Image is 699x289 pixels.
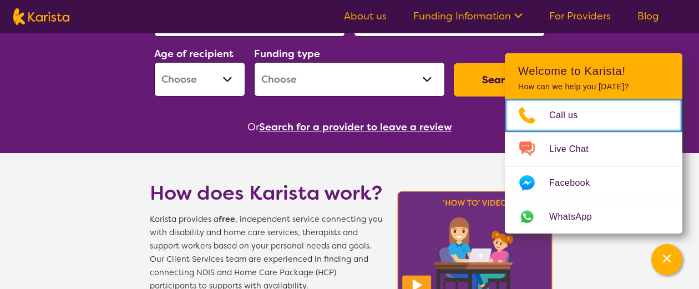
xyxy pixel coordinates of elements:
a: Web link opens in a new tab. [505,200,682,234]
a: Blog [637,9,659,23]
b: free [219,214,235,225]
a: Funding Information [413,9,523,23]
span: Facebook [549,175,603,191]
button: Channel Menu [651,244,682,275]
button: Search [454,63,545,97]
span: Or [247,119,259,135]
button: Search for a provider to leave a review [259,119,452,135]
span: WhatsApp [549,209,605,225]
ul: Choose channel [505,99,682,234]
span: Call us [549,107,591,124]
p: How can we help you [DATE]? [518,82,669,92]
label: Funding type [254,47,320,60]
h1: How does Karista work? [150,180,383,206]
h2: Welcome to Karista! [518,64,669,78]
div: Channel Menu [505,53,682,234]
label: Age of recipient [154,47,234,60]
span: Live Chat [549,141,602,158]
img: Karista logo [13,8,69,25]
a: For Providers [549,9,611,23]
a: About us [344,9,387,23]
